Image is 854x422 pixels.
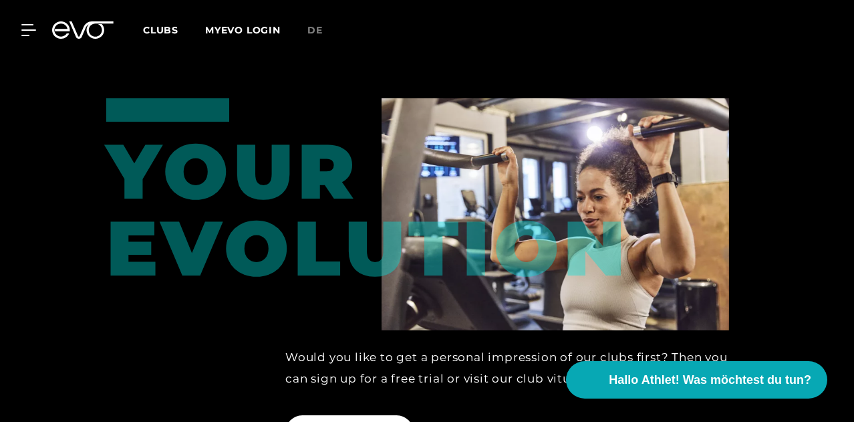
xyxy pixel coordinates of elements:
div: YOUR EVOLUTION [106,98,198,287]
span: Hallo Athlet! Was möchtest du tun? [609,371,811,389]
a: de [307,23,339,38]
span: Clubs [143,24,178,36]
button: Hallo Athlet! Was möchtest du tun? [566,361,827,399]
a: MYEVO LOGIN [205,24,281,36]
span: de [307,24,323,36]
a: Clubs [143,23,205,36]
img: evofitness [382,98,729,330]
div: Would you like to get a personal impression of our clubs first? Then you can sign up for a free t... [285,346,729,390]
